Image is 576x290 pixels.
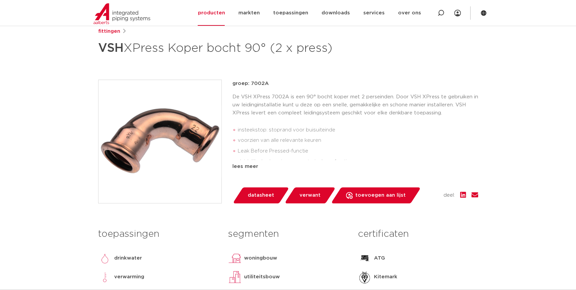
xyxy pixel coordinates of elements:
[98,227,218,241] h3: toepassingen
[232,187,289,203] a: datasheet
[443,191,455,199] span: deel:
[355,190,406,201] span: toevoegen aan lijst
[244,273,280,281] p: utiliteitsbouw
[99,80,221,203] img: Product Image for VSH XPress Koper bocht 90° (2 x press)
[238,135,478,146] li: voorzien van alle relevante keuren
[358,252,371,265] img: ATG
[374,254,385,262] p: ATG
[238,125,478,135] li: insteekstop: stoprand voor buisuiteinde
[238,146,478,157] li: Leak Before Pressed-functie
[98,27,120,35] a: fittingen
[114,254,142,262] p: drinkwater
[248,190,274,201] span: datasheet
[98,42,124,54] strong: VSH
[98,38,349,58] h1: XPress Koper bocht 90° (2 x press)
[238,157,478,167] li: duidelijke herkenning van materiaal en afmeting
[232,163,478,171] div: lees meer
[228,252,241,265] img: woningbouw
[358,227,478,241] h3: certificaten
[114,273,144,281] p: verwarming
[98,270,112,284] img: verwarming
[232,80,478,88] p: groep: 7002A
[284,187,336,203] a: verwant
[300,190,321,201] span: verwant
[228,227,348,241] h3: segmenten
[244,254,277,262] p: woningbouw
[232,93,478,117] p: De VSH XPress 7002A is een 90° bocht koper met 2 perseinden. Door VSH XPress te gebruiken in uw l...
[374,273,397,281] p: Kitemark
[358,270,371,284] img: Kitemark
[98,252,112,265] img: drinkwater
[228,270,241,284] img: utiliteitsbouw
